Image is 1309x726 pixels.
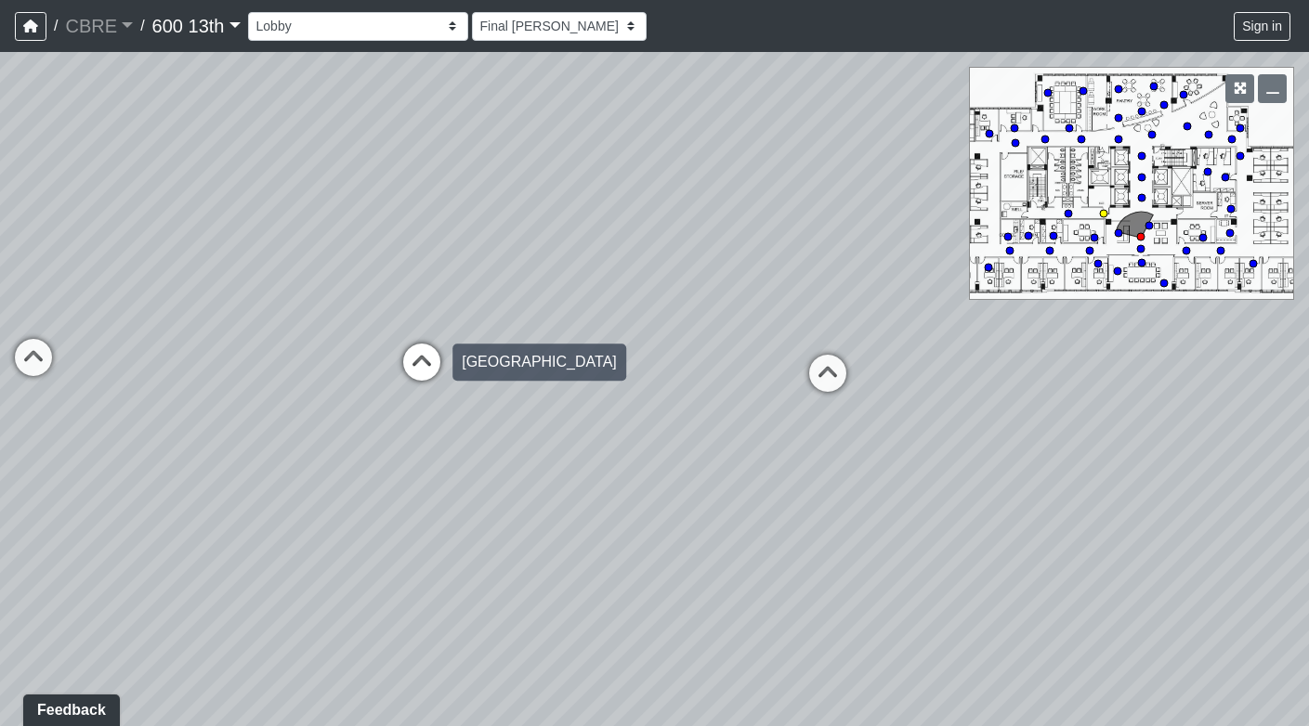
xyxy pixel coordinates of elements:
[14,689,129,726] iframe: Ybug feedback widget
[452,344,626,381] div: [GEOGRAPHIC_DATA]
[46,7,65,45] span: /
[1234,12,1290,41] button: Sign in
[152,7,241,45] a: 600 13th
[133,7,151,45] span: /
[65,7,133,45] a: CBRE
